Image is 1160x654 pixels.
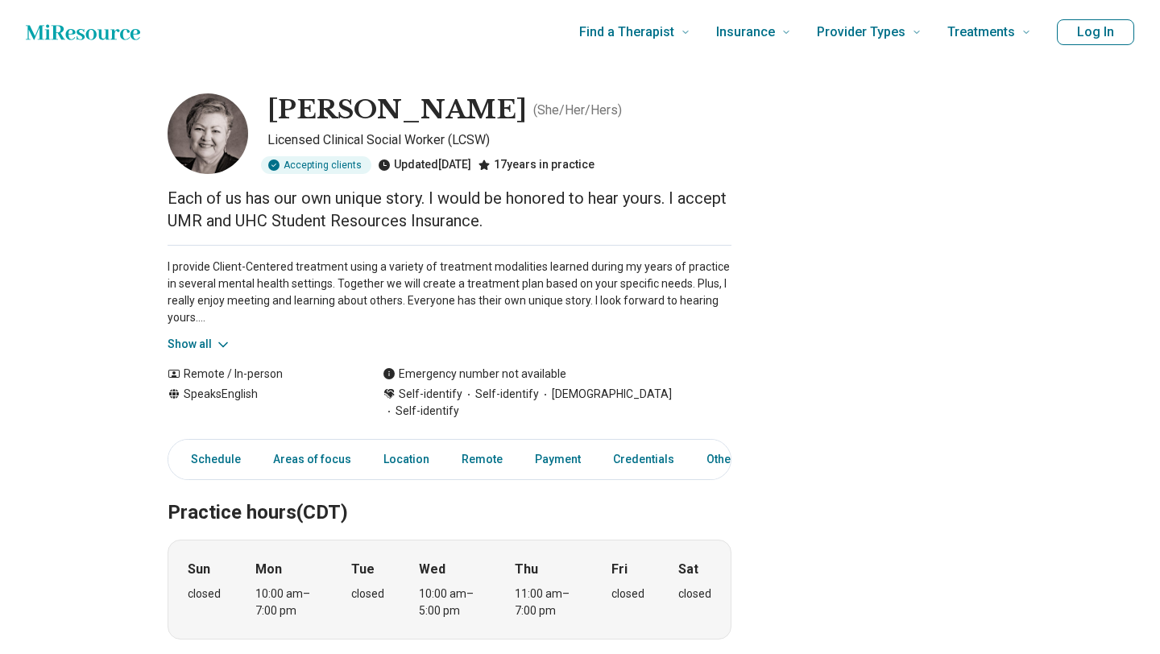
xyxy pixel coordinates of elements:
strong: Fri [611,560,628,579]
a: Payment [525,443,590,476]
h1: [PERSON_NAME] [267,93,527,127]
p: I provide Client-Centered treatment using a variety of treatment modalities learned during my yea... [168,259,731,326]
a: Location [374,443,439,476]
a: Remote [452,443,512,476]
a: Schedule [172,443,251,476]
p: ( She/Her/Hers ) [533,101,622,120]
div: Emergency number not available [383,366,566,383]
div: Speaks English [168,386,350,420]
span: Treatments [947,21,1015,43]
div: When does the program meet? [168,540,731,640]
div: Remote / In-person [168,366,350,383]
div: Accepting clients [261,156,371,174]
div: Updated [DATE] [378,156,471,174]
span: Provider Types [817,21,905,43]
div: closed [678,586,711,602]
div: 10:00 am – 5:00 pm [419,586,481,619]
strong: Wed [419,560,445,579]
p: Each of us has our own unique story. I would be honored to hear yours. I accept UMR and UHC Stude... [168,187,731,232]
h2: Practice hours (CDT) [168,461,731,527]
a: Areas of focus [263,443,361,476]
span: Insurance [716,21,775,43]
strong: Sun [188,560,210,579]
p: Licensed Clinical Social Worker (LCSW) [267,130,731,150]
div: 11:00 am – 7:00 pm [515,586,577,619]
strong: Thu [515,560,538,579]
a: Home page [26,16,140,48]
span: Self-identify [383,403,459,420]
span: Find a Therapist [579,21,674,43]
div: closed [188,586,221,602]
strong: Sat [678,560,698,579]
strong: Mon [255,560,282,579]
a: Credentials [603,443,684,476]
strong: Tue [351,560,375,579]
div: closed [351,586,384,602]
div: 17 years in practice [478,156,594,174]
span: [DEMOGRAPHIC_DATA] [539,386,672,403]
div: closed [611,586,644,602]
div: 10:00 am – 7:00 pm [255,586,317,619]
a: Other [697,443,755,476]
button: Log In [1057,19,1134,45]
img: Melody Mortenson, Licensed Clinical Social Worker (LCSW) [168,93,248,174]
span: Self-identify [399,386,462,403]
button: Show all [168,336,231,353]
span: Self-identify [462,386,539,403]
